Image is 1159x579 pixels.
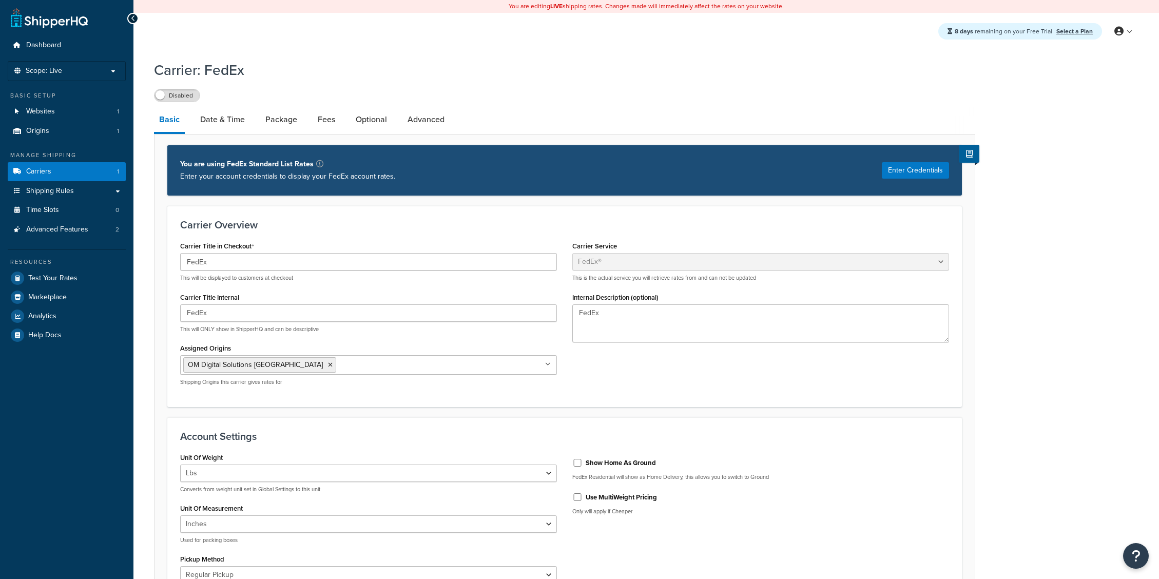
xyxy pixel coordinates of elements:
[26,167,51,176] span: Carriers
[180,536,557,544] p: Used for packing boxes
[402,107,450,132] a: Advanced
[8,102,126,121] li: Websites
[572,242,617,250] label: Carrier Service
[195,107,250,132] a: Date & Time
[26,41,61,50] span: Dashboard
[180,219,949,230] h3: Carrier Overview
[8,288,126,306] a: Marketplace
[117,167,119,176] span: 1
[572,294,659,301] label: Internal Description (optional)
[154,89,200,102] label: Disabled
[180,325,557,333] p: This will ONLY show in ShipperHQ and can be descriptive
[26,127,49,136] span: Origins
[26,67,62,75] span: Scope: Live
[8,122,126,141] a: Origins1
[180,170,395,183] p: Enter your account credentials to display your FedEx account rates.
[572,508,949,515] p: Only will apply if Cheaper
[572,304,949,342] textarea: FedEx
[8,326,126,344] a: Help Docs
[572,473,949,481] p: FedEx Residential will show as Home Delivery, this allows you to switch to Ground
[8,36,126,55] a: Dashboard
[8,182,126,201] a: Shipping Rules
[180,344,231,352] label: Assigned Origins
[8,151,126,160] div: Manage Shipping
[26,187,74,196] span: Shipping Rules
[586,458,656,468] label: Show Home As Ground
[955,27,973,36] strong: 8 days
[28,293,67,302] span: Marketplace
[572,274,949,282] p: This is the actual service you will retrieve rates from and can not be updated
[180,431,949,442] h3: Account Settings
[28,274,78,283] span: Test Your Rates
[8,269,126,287] a: Test Your Rates
[8,162,126,181] li: Carriers
[1123,543,1149,569] button: Open Resource Center
[115,225,119,234] span: 2
[180,378,557,386] p: Shipping Origins this carrier gives rates for
[180,486,557,493] p: Converts from weight unit set in Global Settings to this unit
[882,162,949,179] button: Enter Credentials
[180,505,243,512] label: Unit Of Measurement
[28,331,62,340] span: Help Docs
[180,555,224,563] label: Pickup Method
[188,359,323,370] span: OM Digital Solutions [GEOGRAPHIC_DATA]
[959,145,979,163] button: Show Help Docs
[8,258,126,266] div: Resources
[8,122,126,141] li: Origins
[313,107,340,132] a: Fees
[8,220,126,239] li: Advanced Features
[28,312,56,321] span: Analytics
[586,493,657,502] label: Use MultiWeight Pricing
[8,201,126,220] li: Time Slots
[180,158,395,170] p: You are using FedEx Standard List Rates
[8,201,126,220] a: Time Slots0
[1056,27,1093,36] a: Select a Plan
[26,206,59,215] span: Time Slots
[154,60,962,80] h1: Carrier: FedEx
[351,107,392,132] a: Optional
[550,2,563,11] b: LIVE
[8,220,126,239] a: Advanced Features2
[180,294,239,301] label: Carrier Title Internal
[26,225,88,234] span: Advanced Features
[180,274,557,282] p: This will be displayed to customers at checkout
[180,454,223,461] label: Unit Of Weight
[260,107,302,132] a: Package
[180,242,254,250] label: Carrier Title in Checkout
[26,107,55,116] span: Websites
[115,206,119,215] span: 0
[955,27,1054,36] span: remaining on your Free Trial
[8,307,126,325] a: Analytics
[8,91,126,100] div: Basic Setup
[117,127,119,136] span: 1
[8,102,126,121] a: Websites1
[154,107,185,134] a: Basic
[117,107,119,116] span: 1
[8,162,126,181] a: Carriers1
